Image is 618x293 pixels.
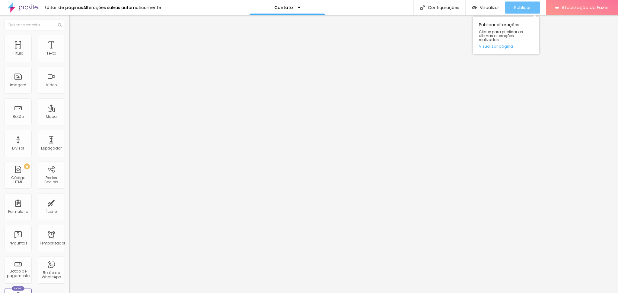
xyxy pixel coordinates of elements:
[10,82,26,87] font: Imagem
[514,5,531,11] font: Publicar
[479,44,533,48] a: Visualizar página
[12,146,24,151] font: Divisor
[9,241,27,246] font: Perguntas
[46,51,56,56] font: Texto
[39,241,65,246] font: Temporizador
[274,5,293,11] font: Contato
[479,29,523,42] font: Clique para publicar as últimas alterações realizadas
[505,2,540,14] button: Publicar
[44,5,83,11] font: Editor de páginas
[13,51,23,56] font: Título
[5,20,65,30] input: Buscar elemento
[14,287,22,290] font: Novo
[480,5,499,11] font: Visualizar
[11,175,25,184] font: Código HTML
[479,22,519,28] font: Publicar alterações
[472,5,477,10] img: view-1.svg
[44,175,58,184] font: Redes Sociais
[41,146,62,151] font: Espaçador
[46,209,57,214] font: Ícone
[46,82,57,87] font: Vídeo
[8,209,28,214] font: Formulário
[420,5,425,10] img: Ícone
[428,5,459,11] font: Configurações
[46,114,57,119] font: Mapa
[42,270,61,279] font: Botão do WhatsApp
[479,43,513,49] font: Visualizar página
[58,23,62,27] img: Ícone
[7,269,30,278] font: Botão de pagamento
[13,114,24,119] font: Botão
[562,4,609,11] font: Atualização do Fazer
[466,2,505,14] button: Visualizar
[83,5,161,11] font: Alterações salvas automaticamente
